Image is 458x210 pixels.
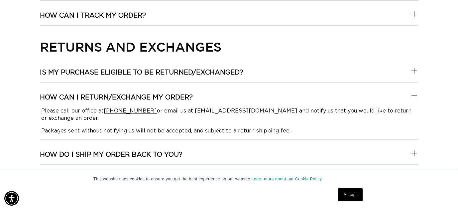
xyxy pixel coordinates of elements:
h3: Is my purchase eligible to be returned/exchanged? [40,68,243,77]
p: This website uses cookies to ensure you get the best experience on our website. [93,176,365,182]
h3: How can I return/exchange my order? [40,93,193,102]
div: How can I return/exchange my order? [40,107,418,134]
a: Learn more about our Cookie Policy. [252,177,323,181]
summary: How can I track my order? [40,11,418,25]
h3: How do I ship my order back to you? [40,150,182,159]
summary: Is my purchase eligible to be returned/exchanged? [40,68,418,82]
summary: How do I ship my order back to you? [40,150,418,164]
h3: How can I track my order? [40,11,146,20]
div: Accessibility Menu [4,191,19,206]
h2: Returns and Exchanges [40,39,418,55]
p: Packages sent without notifying us will not be accepted, and subject to a return shipping fee. [41,127,417,134]
summary: How can I return/exchange my order? [40,93,418,107]
p: Please call our office at or email us at [EMAIL_ADDRESS][DOMAIN_NAME] and notify us that you woul... [41,107,417,122]
a: [PHONE_NUMBER] [104,108,157,113]
iframe: Chat Widget [425,178,458,210]
a: Accept [338,188,363,201]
